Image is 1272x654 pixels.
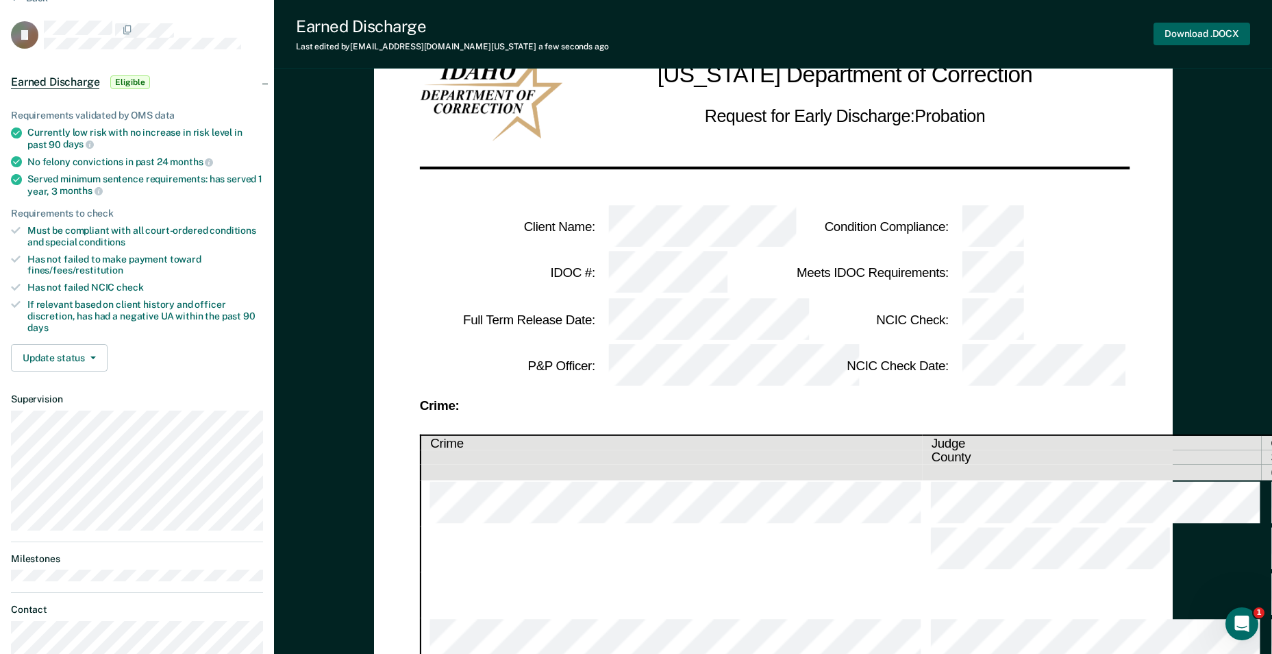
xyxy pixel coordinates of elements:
[27,127,263,150] div: Currently low risk with no increase in risk level in past 90
[420,343,597,389] td: P&P Officer :
[11,344,108,372] button: Update status
[27,282,263,293] div: Has not failed NCIC
[11,393,263,405] dt: Supervision
[63,138,94,149] span: days
[27,173,263,197] div: Served minimum sentence requirements: has served 1 year, 3
[296,16,609,36] div: Earned Discharge
[922,451,1262,465] th: County
[27,225,263,248] div: Must be compliant with all court-ordered conditions and special
[538,42,609,51] span: a few seconds ago
[79,237,125,247] span: conditions
[116,282,143,293] span: check
[27,254,263,277] div: Has not failed to make payment toward
[421,435,922,450] th: Crime
[922,435,1262,450] th: Judge
[27,156,263,168] div: No felony convictions in past 24
[420,58,563,141] img: IDOC Logo
[11,110,263,121] div: Requirements validated by OMS data
[773,296,950,342] td: NCIC Check :
[704,104,984,130] h2: Request for Early Discharge: Probation
[773,343,950,389] td: NCIC Check Date :
[1153,23,1250,45] button: Download .DOCX
[11,553,263,565] dt: Milestones
[420,250,597,296] td: IDOC # :
[11,604,263,616] dt: Contact
[296,42,609,51] div: Last edited by [EMAIL_ADDRESS][DOMAIN_NAME][US_STATE]
[773,250,950,296] td: Meets IDOC Requirements :
[420,296,597,342] td: Full Term Release Date :
[170,156,213,167] span: months
[1254,607,1264,618] span: 1
[60,185,103,196] span: months
[11,75,99,89] span: Earned Discharge
[1225,607,1258,640] iframe: Intercom live chat
[420,204,597,250] td: Client Name :
[27,299,263,333] div: If relevant based on client history and officer discretion, has had a negative UA within the past 90
[420,400,1127,412] div: Crime:
[27,265,123,276] span: fines/fees/restitution
[11,208,263,219] div: Requirements to check
[773,204,950,250] td: Condition Compliance :
[657,58,1032,92] h1: [US_STATE] Department of Correction
[27,322,48,333] span: days
[110,75,149,89] span: Eligible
